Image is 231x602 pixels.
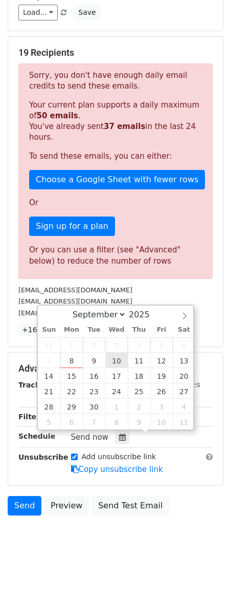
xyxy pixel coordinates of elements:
strong: Unsubscribe [18,453,68,461]
strong: Schedule [18,432,55,440]
small: [EMAIL_ADDRESS][DOMAIN_NAME] [18,286,132,294]
a: Send Test Email [91,496,169,515]
span: September 30, 2025 [83,399,105,414]
span: September 18, 2025 [128,368,150,383]
strong: 37 emails [104,122,145,131]
span: September 13, 2025 [173,353,195,368]
span: September 16, 2025 [83,368,105,383]
div: Or you can use a filter (see "Advanced" below) to reduce the number of rows [29,244,202,267]
span: September 24, 2025 [105,383,128,399]
span: September 25, 2025 [128,383,150,399]
span: September 12, 2025 [150,353,173,368]
strong: 50 emails [36,111,78,120]
span: October 3, 2025 [150,399,173,414]
a: Sign up for a plan [29,217,115,236]
span: October 11, 2025 [173,414,195,429]
small: [EMAIL_ADDRESS][DOMAIN_NAME] [18,297,132,305]
span: August 31, 2025 [38,337,60,353]
span: Sun [38,327,60,333]
p: Or [29,198,202,208]
span: Send now [71,433,109,442]
p: To send these emails, you can either: [29,151,202,162]
span: September 10, 2025 [105,353,128,368]
small: [EMAIL_ADDRESS][DOMAIN_NAME] [18,309,132,317]
span: September 22, 2025 [60,383,83,399]
a: Load... [18,5,58,20]
label: Add unsubscribe link [82,451,156,462]
span: Sat [173,327,195,333]
h5: 19 Recipients [18,47,213,58]
span: September 21, 2025 [38,383,60,399]
span: Wed [105,327,128,333]
span: September 5, 2025 [150,337,173,353]
span: September 6, 2025 [173,337,195,353]
span: September 2, 2025 [83,337,105,353]
span: September 29, 2025 [60,399,83,414]
span: September 26, 2025 [150,383,173,399]
p: Your current plan supports a daily maximum of . You've already sent in the last 24 hours. [29,100,202,143]
button: Save [74,5,100,20]
span: October 8, 2025 [105,414,128,429]
span: October 4, 2025 [173,399,195,414]
strong: Tracking [18,381,53,389]
strong: Filters [18,413,44,421]
span: September 9, 2025 [83,353,105,368]
p: Sorry, you don't have enough daily email credits to send these emails. [29,70,202,92]
span: Mon [60,327,83,333]
span: October 6, 2025 [60,414,83,429]
span: September 17, 2025 [105,368,128,383]
h5: Advanced [18,363,213,374]
span: September 19, 2025 [150,368,173,383]
span: Thu [128,327,150,333]
span: Tue [83,327,105,333]
span: September 8, 2025 [60,353,83,368]
span: September 1, 2025 [60,337,83,353]
label: UTM Codes [160,379,200,390]
span: September 3, 2025 [105,337,128,353]
iframe: Chat Widget [180,553,231,602]
a: Choose a Google Sheet with fewer rows [29,170,205,189]
span: September 27, 2025 [173,383,195,399]
span: September 14, 2025 [38,368,60,383]
a: Send [8,496,41,515]
span: September 4, 2025 [128,337,150,353]
span: September 23, 2025 [83,383,105,399]
span: October 1, 2025 [105,399,128,414]
a: +16 more [18,324,61,336]
a: Preview [44,496,89,515]
span: October 9, 2025 [128,414,150,429]
span: October 10, 2025 [150,414,173,429]
span: October 2, 2025 [128,399,150,414]
span: September 20, 2025 [173,368,195,383]
span: Fri [150,327,173,333]
span: September 28, 2025 [38,399,60,414]
span: October 7, 2025 [83,414,105,429]
span: October 5, 2025 [38,414,60,429]
span: September 11, 2025 [128,353,150,368]
input: Year [126,310,163,319]
a: Copy unsubscribe link [71,465,163,474]
span: September 7, 2025 [38,353,60,368]
span: September 15, 2025 [60,368,83,383]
